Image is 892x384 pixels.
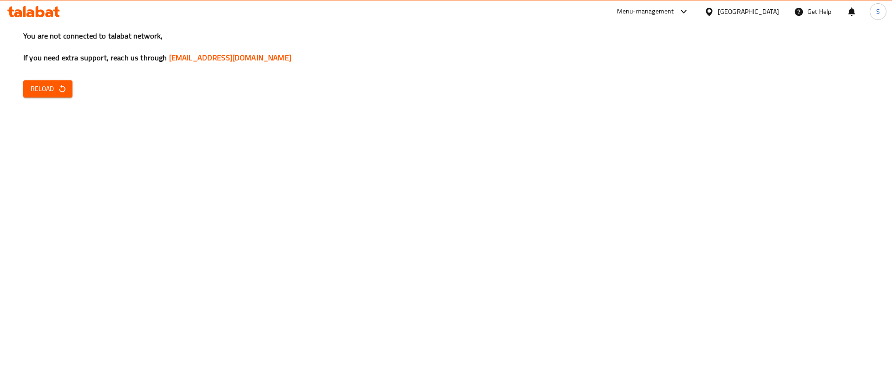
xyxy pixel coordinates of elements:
span: Reload [31,83,65,95]
button: Reload [23,80,72,98]
a: [EMAIL_ADDRESS][DOMAIN_NAME] [169,51,291,65]
h3: You are not connected to talabat network, If you need extra support, reach us through [23,31,869,63]
div: Menu-management [617,6,674,17]
span: S [876,7,880,17]
div: [GEOGRAPHIC_DATA] [718,7,779,17]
